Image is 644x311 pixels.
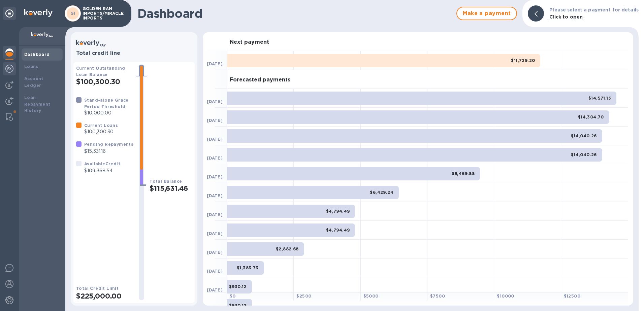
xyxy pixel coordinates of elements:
[84,128,118,135] p: $100,300.30
[3,7,16,20] div: Unpin categories
[549,14,583,20] b: Click to open
[70,11,75,16] b: GI
[150,184,192,193] h2: $115,631.46
[207,250,223,255] b: [DATE]
[207,99,223,104] b: [DATE]
[326,228,350,233] b: $4,794.49
[84,142,133,147] b: Pending Repayments
[207,155,223,161] b: [DATE]
[5,65,13,73] img: Foreign exchange
[207,269,223,274] b: [DATE]
[24,64,38,69] b: Loans
[76,66,125,77] b: Current Outstanding Loan Balance
[84,148,133,155] p: $15,331.16
[24,9,53,17] img: Logo
[207,212,223,217] b: [DATE]
[84,161,120,166] b: Available Credit
[24,76,43,88] b: Account Ledger
[237,265,259,270] b: $1,383.73
[497,293,514,299] b: $ 10000
[84,167,120,174] p: $109,368.54
[430,293,445,299] b: $ 7500
[571,152,597,157] b: $14,040.26
[76,292,133,300] h2: $225,000.00
[207,287,223,292] b: [DATE]
[578,114,604,119] b: $14,304.70
[76,77,133,86] h2: $100,300.30
[84,98,129,109] b: Stand-alone Grace Period Threshold
[150,179,182,184] b: Total Balance
[571,133,597,138] b: $14,040.26
[76,50,192,57] h3: Total credit line
[511,58,535,63] b: $11,729.20
[207,231,223,236] b: [DATE]
[207,137,223,142] b: [DATE]
[549,7,639,12] b: Please select a payment for details
[83,6,116,21] p: GOLDEN RAM IMPORTS/MIRACLE IMPORTS
[370,190,393,195] b: $6,429.24
[363,293,379,299] b: $ 5000
[588,96,611,101] b: $14,571.13
[230,39,269,45] h3: Next payment
[456,7,517,20] button: Make a payment
[276,246,299,251] b: $2,882.68
[137,6,453,21] h1: Dashboard
[462,9,511,18] span: Make a payment
[207,193,223,198] b: [DATE]
[207,118,223,123] b: [DATE]
[229,303,247,308] b: $930.12
[76,286,119,291] b: Total Credit Limit
[207,61,223,66] b: [DATE]
[84,109,133,116] p: $10,000.00
[24,52,50,57] b: Dashboard
[84,123,118,128] b: Current Loans
[207,174,223,179] b: [DATE]
[564,293,580,299] b: $ 12500
[326,209,350,214] b: $4,794.49
[230,77,290,83] h3: Forecasted payments
[452,171,475,176] b: $9,469.88
[230,293,236,299] b: $ 0
[296,293,311,299] b: $ 2500
[24,95,51,113] b: Loan Repayment History
[229,284,247,289] b: $930.12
